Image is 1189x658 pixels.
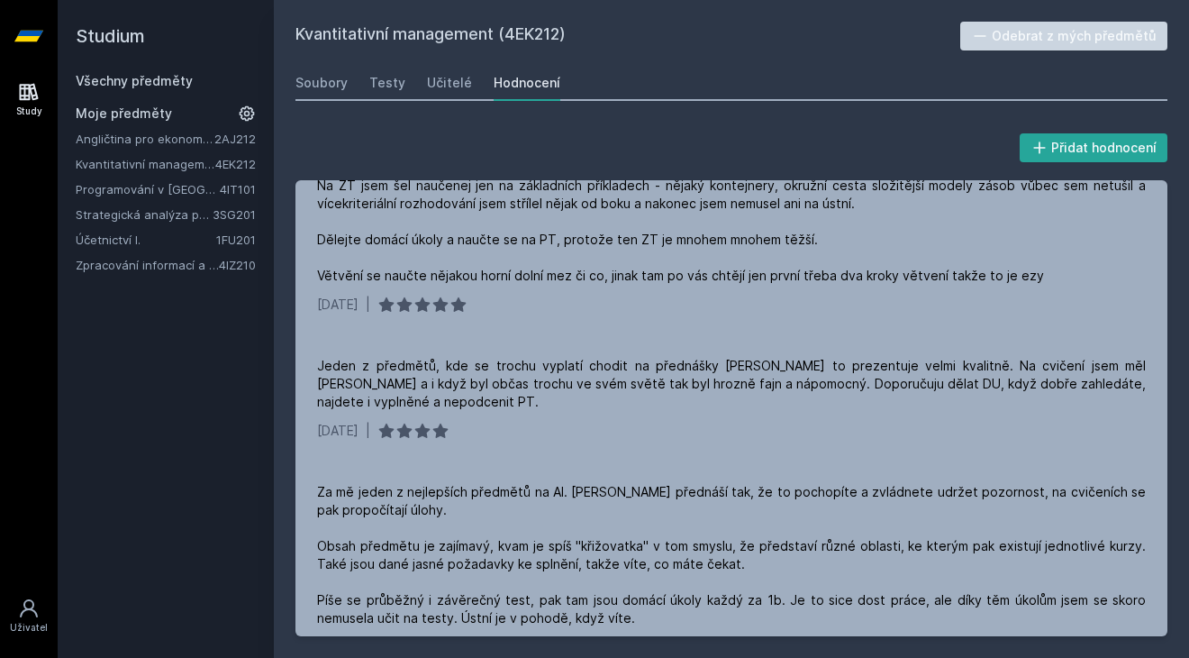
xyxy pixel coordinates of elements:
[76,130,214,148] a: Angličtina pro ekonomická studia 2 (B2/C1)
[76,206,213,224] a: Strategická analýza pro informatiky a statistiky
[317,422,359,440] div: [DATE]
[214,132,256,146] a: 2AJ212
[960,22,1168,50] button: Odebrat z mých předmětů
[369,65,405,101] a: Testy
[215,157,256,171] a: 4EK212
[76,105,172,123] span: Moje předměty
[317,357,1146,411] div: Jeden z předmětů, kde se trochu vyplatí chodit na přednášky [PERSON_NAME] to prezentuje velmi kva...
[317,296,359,314] div: [DATE]
[76,73,193,88] a: Všechny předměty
[494,65,560,101] a: Hodnocení
[76,231,216,249] a: Účetnictví I.
[295,22,960,50] h2: Kvantitativní management (4EK212)
[10,621,48,635] div: Uživatel
[427,74,472,92] div: Učitelé
[494,74,560,92] div: Hodnocení
[76,155,215,173] a: Kvantitativní management
[16,105,42,118] div: Study
[317,483,1146,627] div: Za mě jeden z nejlepších předmětů na AI. [PERSON_NAME] přednáší tak, že to pochopíte a zvládnete ...
[1020,133,1168,162] button: Přidat hodnocení
[220,182,256,196] a: 4IT101
[4,72,54,127] a: Study
[295,65,348,101] a: Soubory
[369,74,405,92] div: Testy
[216,233,256,247] a: 1FU201
[4,589,54,644] a: Uživatel
[76,256,219,274] a: Zpracování informací a znalostí
[76,180,220,198] a: Programování v [GEOGRAPHIC_DATA]
[213,207,256,222] a: 3SG201
[219,258,256,272] a: 4IZ210
[295,74,348,92] div: Soubory
[427,65,472,101] a: Učitelé
[317,105,1146,285] div: na přednáškách jsem moc pozor nedával, látku jsem celkem chápal do PT, 22 bodu - vemte si pravitk...
[366,422,370,440] div: |
[366,296,370,314] div: |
